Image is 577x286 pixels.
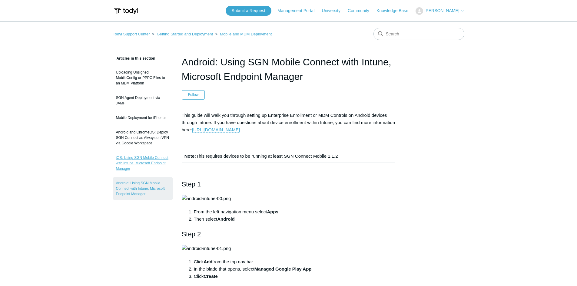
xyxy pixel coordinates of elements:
[151,32,214,36] li: Getting Started and Deployment
[184,153,196,159] strong: Note:
[113,56,155,61] span: Articles in this section
[322,8,346,14] a: University
[113,32,151,36] li: Todyl Support Center
[182,150,395,162] td: This requires devices to be running at least SGN Connect Mobile 1.1.2
[182,55,396,84] h1: Android: Using SGN Mobile Connect with Intune, Microsoft Endpoint Manager
[113,112,173,123] a: Mobile Deployment for iPhones
[194,215,396,223] li: Then select
[113,127,173,149] a: Android and ChromeOS: Deploy SGN Connect as Always on VPN via Google Workspace
[194,208,396,215] li: From the left navigation menu select
[348,8,375,14] a: Community
[182,229,396,239] h2: Step 2
[254,266,312,271] strong: Managed Google Play App
[194,265,396,273] li: In the blade that opens, select
[416,7,464,15] button: [PERSON_NAME]
[182,245,231,252] img: android-intune-01.png
[182,179,396,189] h2: Step 1
[217,216,235,222] strong: Android
[113,92,173,109] a: SGN Agent Deployment via JAMF
[182,195,231,202] img: android-intune-00.png
[220,32,272,36] a: Mobile and MDM Deployment
[204,259,212,264] strong: Add
[373,28,464,40] input: Search
[424,8,459,13] span: [PERSON_NAME]
[182,112,396,133] p: This guide will walk you through setting up Enterprise Enrollment or MDM Controls on Android devi...
[113,32,150,36] a: Todyl Support Center
[192,127,240,133] a: [URL][DOMAIN_NAME]
[194,273,396,280] li: Click
[267,209,278,214] strong: Apps
[204,274,218,279] strong: Create
[157,32,213,36] a: Getting Started and Deployment
[113,67,173,89] a: Uploading Unsigned MobileConfig or PPPC Files to an MDM Platform
[113,5,139,17] img: Todyl Support Center Help Center home page
[194,258,396,265] li: Click from the top nav bar
[376,8,414,14] a: Knowledge Base
[277,8,320,14] a: Management Portal
[113,152,173,174] a: iOS: Using SGN Mobile Connect with Intune, Microsoft Endpoint Manager
[182,90,205,99] button: Follow Article
[214,32,272,36] li: Mobile and MDM Deployment
[113,177,173,200] a: Android: Using SGN Mobile Connect with Intune, Microsoft Endpoint Manager
[226,6,271,16] a: Submit a Request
